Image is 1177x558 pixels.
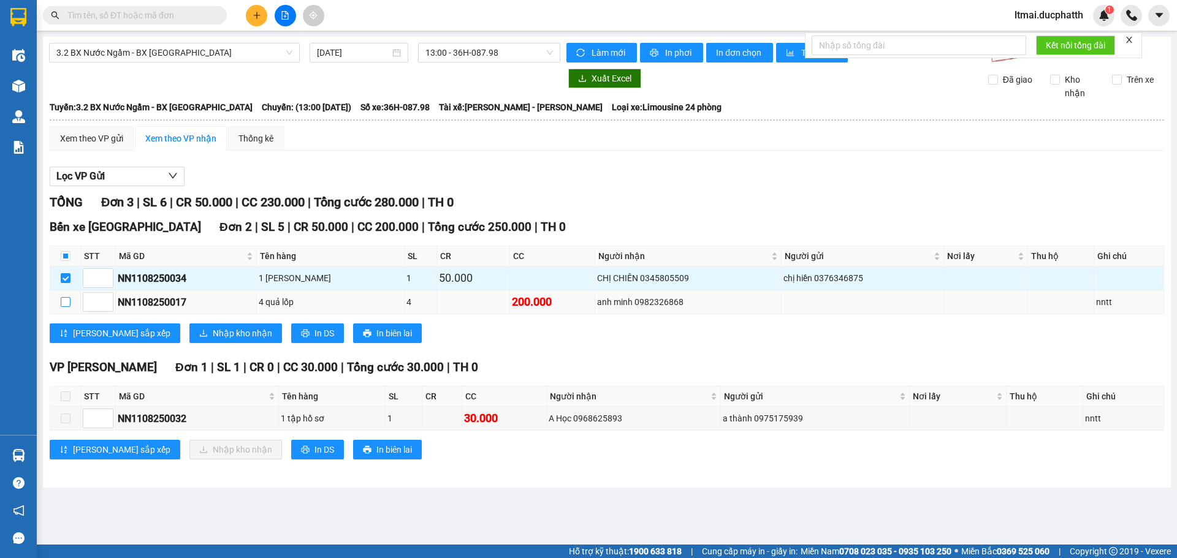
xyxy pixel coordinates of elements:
div: a thành 0975175939 [723,412,907,425]
button: printerIn phơi [640,43,703,62]
span: Lọc VP Gửi [56,168,105,184]
button: sort-ascending[PERSON_NAME] sắp xếp [50,323,180,343]
span: | [288,220,291,234]
th: Thu hộ [1028,246,1094,266]
span: Nơi lấy [913,390,994,403]
span: CC 230.000 [242,195,305,209]
img: icon-new-feature [1099,10,1110,21]
div: 1 [PERSON_NAME] [259,271,403,285]
img: phone-icon [1126,10,1137,21]
button: file-add [275,5,296,26]
span: plus [253,11,261,20]
span: SL 1 [217,360,240,374]
span: | [1059,545,1061,558]
span: In biên lai [376,443,412,456]
span: Người gửi [785,249,931,263]
span: | [170,195,173,209]
span: Tổng cước 280.000 [314,195,419,209]
span: Tổng cước 250.000 [428,220,531,234]
span: | [211,360,214,374]
span: bar-chart [786,48,796,58]
div: 200.000 [512,293,593,311]
div: CHỊ CHIÊN 0345805509 [597,271,779,285]
span: ltmai.ducphatth [1005,7,1093,23]
button: plus [246,5,267,26]
span: TH 0 [428,195,454,209]
span: download [578,74,587,84]
span: up [103,295,110,302]
img: warehouse-icon [12,80,25,92]
span: | [308,195,311,209]
th: Ghi chú [1094,246,1164,266]
span: | [422,220,425,234]
button: Lọc VP Gửi [50,167,185,186]
div: nntt [1096,295,1162,309]
div: chị hiền 0376346875 [783,271,942,285]
input: 11/08/2025 [317,46,390,59]
img: warehouse-icon [12,110,25,123]
span: close [1125,36,1133,44]
span: [PERSON_NAME] sắp xếp [73,443,170,456]
span: printer [363,329,371,339]
span: Đơn 2 [219,220,252,234]
div: Xem theo VP gửi [60,132,123,145]
div: 1 [406,271,434,285]
span: Tổng cước 30.000 [347,360,444,374]
span: TH 0 [541,220,566,234]
span: | [137,195,140,209]
span: Nơi lấy [947,249,1015,263]
span: caret-down [1154,10,1165,21]
div: A Học 0968625893 [549,412,718,425]
th: Tên hàng [257,246,405,266]
span: Miền Bắc [961,545,1049,558]
span: | [277,360,280,374]
span: TH 0 [453,360,478,374]
span: copyright [1109,547,1118,556]
span: Decrease Value [99,278,113,287]
div: Thống kê [238,132,273,145]
td: NN1108250034 [116,266,257,290]
span: down [103,303,110,311]
input: Nhập số tổng đài [812,36,1026,55]
button: downloadXuất Excel [568,69,641,88]
span: | [341,360,344,374]
span: In biên lai [376,326,412,340]
div: 50.000 [439,270,508,287]
span: Kết nối tổng đài [1046,39,1105,52]
b: Tuyến: 3.2 BX Nước Ngầm - BX [GEOGRAPHIC_DATA] [50,102,253,112]
span: | [422,195,425,209]
span: | [535,220,538,234]
span: sort-ascending [59,445,68,455]
span: Increase Value [99,293,113,302]
span: download [199,329,208,339]
span: | [691,545,693,558]
span: Decrease Value [99,418,113,428]
span: Increase Value [99,409,113,418]
strong: 0369 525 060 [997,546,1049,556]
span: 1 [1107,6,1111,14]
div: 4 quả lốp [259,295,403,309]
button: printerIn biên lai [353,440,422,459]
span: down [103,420,110,427]
td: NN1108250032 [116,407,279,431]
span: | [235,195,238,209]
th: STT [81,246,116,266]
span: | [447,360,450,374]
span: CC 30.000 [283,360,338,374]
span: Chuyến: (13:00 [DATE]) [262,100,351,114]
span: TỔNG [50,195,83,209]
div: 4 [406,295,434,309]
div: NN1108250017 [118,295,254,310]
span: Miền Nam [801,545,951,558]
span: Cung cấp máy in - giấy in: [702,545,798,558]
span: | [243,360,246,374]
th: CC [462,386,547,407]
span: Xuất Excel [592,72,631,85]
span: SL 6 [143,195,167,209]
span: In DS [314,326,334,340]
span: 13:00 - 36H-087.98 [425,43,553,62]
span: down [103,279,110,287]
span: CC 200.000 [357,220,419,234]
td: NN1108250017 [116,290,257,314]
span: sort-ascending [59,329,68,339]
